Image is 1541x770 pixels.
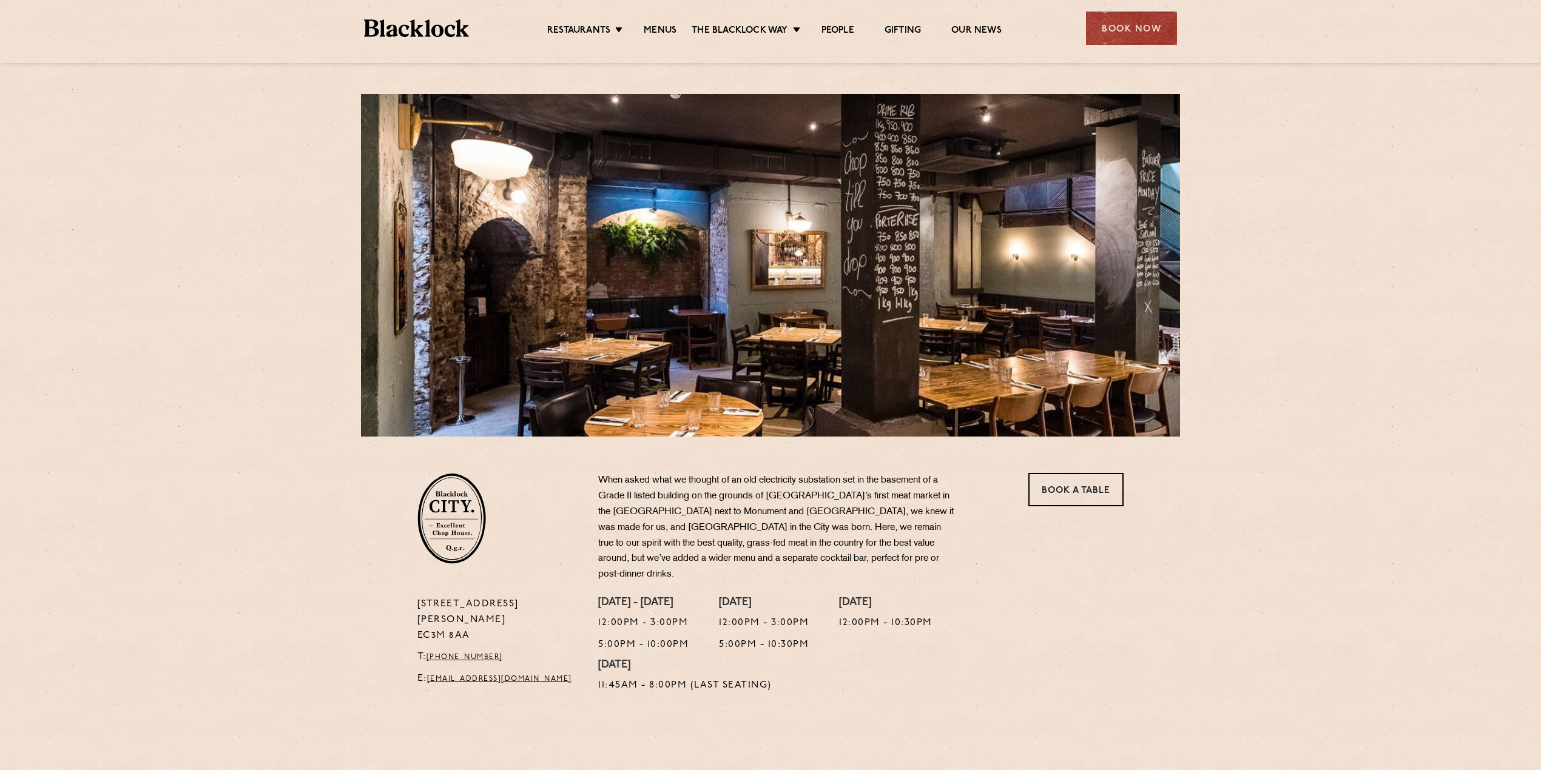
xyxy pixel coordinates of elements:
a: Gifting [885,25,921,38]
a: Our News [951,25,1002,38]
p: E: [417,671,581,687]
p: T: [417,649,581,665]
a: Book a Table [1028,473,1124,506]
a: The Blacklock Way [692,25,787,38]
img: BL_Textured_Logo-footer-cropped.svg [364,19,469,37]
p: 12:00pm - 3:00pm [598,615,689,631]
h4: [DATE] - [DATE] [598,597,689,610]
p: 12:00pm - 10:30pm [839,615,932,631]
a: [EMAIL_ADDRESS][DOMAIN_NAME] [427,675,572,683]
h4: [DATE] [839,597,932,610]
p: 5:00pm - 10:30pm [719,637,809,653]
h4: [DATE] [719,597,809,610]
p: When asked what we thought of an old electricity substation set in the basement of a Grade II lis... [598,473,956,583]
a: Restaurants [547,25,610,38]
img: City-stamp-default.svg [417,473,486,564]
p: 12:00pm - 3:00pm [719,615,809,631]
p: 5:00pm - 10:00pm [598,637,689,653]
a: People [821,25,854,38]
a: Menus [644,25,676,38]
p: 11:45am - 8:00pm (Last Seating) [598,678,772,694]
a: [PHONE_NUMBER] [427,654,503,661]
h4: [DATE] [598,659,772,672]
p: [STREET_ADDRESS][PERSON_NAME] EC3M 8AA [417,597,581,644]
div: Book Now [1086,12,1177,45]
